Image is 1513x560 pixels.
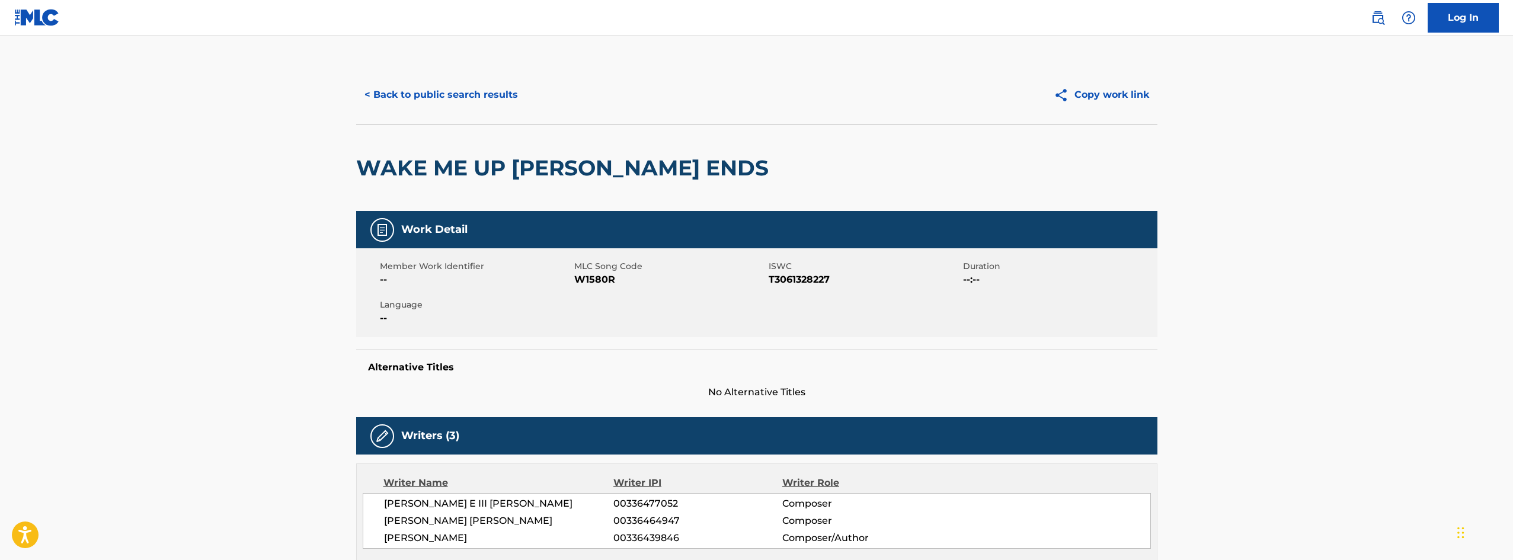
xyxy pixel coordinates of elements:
[1045,80,1157,110] button: Copy work link
[613,497,782,511] span: 00336477052
[1371,11,1385,25] img: search
[963,273,1154,287] span: --:--
[356,80,526,110] button: < Back to public search results
[14,9,60,26] img: MLC Logo
[574,260,766,273] span: MLC Song Code
[769,260,960,273] span: ISWC
[963,260,1154,273] span: Duration
[380,273,571,287] span: --
[769,273,960,287] span: T3061328227
[356,155,775,181] h2: WAKE ME UP [PERSON_NAME] ENDS
[1457,515,1464,551] div: Drag
[1054,88,1074,103] img: Copy work link
[384,497,614,511] span: [PERSON_NAME] E III [PERSON_NAME]
[401,429,459,443] h5: Writers (3)
[368,361,1146,373] h5: Alternative Titles
[574,273,766,287] span: W1580R
[384,514,614,528] span: [PERSON_NAME] [PERSON_NAME]
[1454,503,1513,560] iframe: Chat Widget
[1366,6,1390,30] a: Public Search
[384,531,614,545] span: [PERSON_NAME]
[383,476,614,490] div: Writer Name
[1402,11,1416,25] img: help
[613,514,782,528] span: 00336464947
[1397,6,1421,30] div: Help
[782,476,936,490] div: Writer Role
[380,311,571,325] span: --
[782,531,936,545] span: Composer/Author
[782,514,936,528] span: Composer
[380,260,571,273] span: Member Work Identifier
[375,223,389,237] img: Work Detail
[375,429,389,443] img: Writers
[401,223,468,236] h5: Work Detail
[356,385,1157,399] span: No Alternative Titles
[613,531,782,545] span: 00336439846
[1428,3,1499,33] a: Log In
[782,497,936,511] span: Composer
[380,299,571,311] span: Language
[613,476,782,490] div: Writer IPI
